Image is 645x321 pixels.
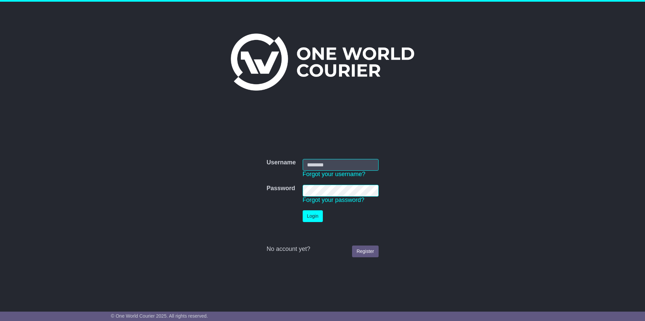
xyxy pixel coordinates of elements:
label: Password [266,185,295,192]
span: © One World Courier 2025. All rights reserved. [111,313,208,319]
img: One World [231,34,414,91]
div: No account yet? [266,246,378,253]
a: Forgot your password? [303,197,364,203]
a: Forgot your username? [303,171,365,177]
button: Login [303,210,323,222]
label: Username [266,159,296,166]
a: Register [352,246,378,257]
